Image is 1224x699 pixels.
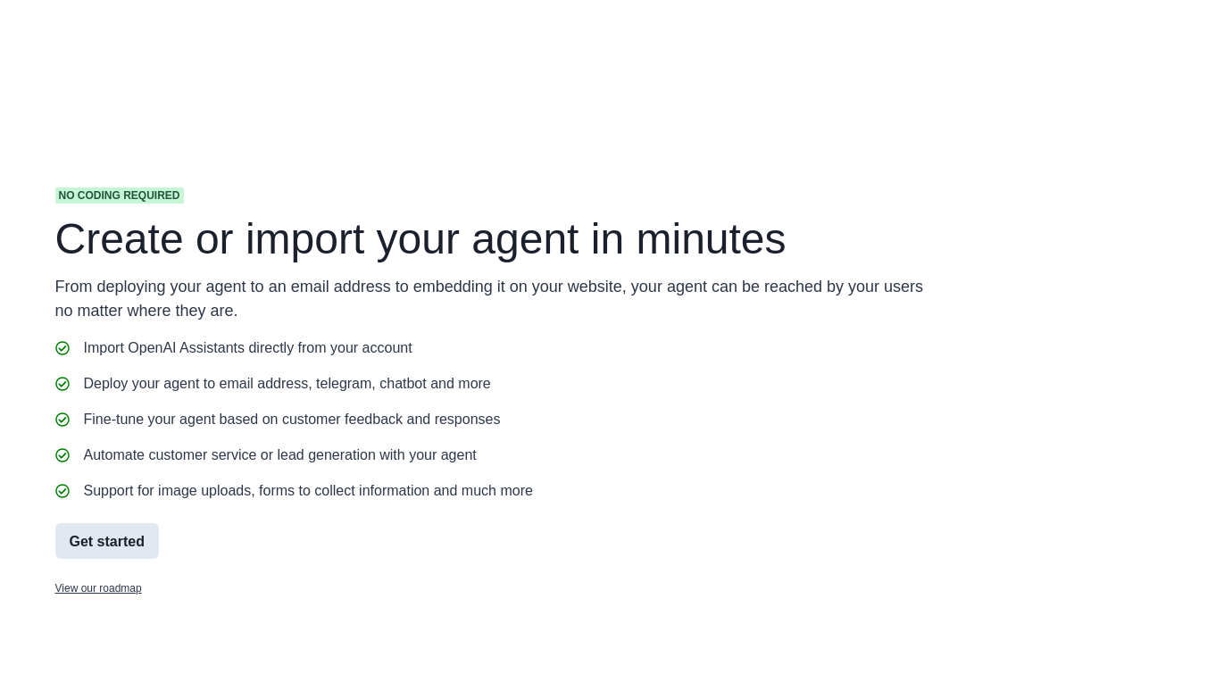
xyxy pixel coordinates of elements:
[84,445,477,466] p: Automate customer service or lead generation with your agent
[84,409,501,430] p: Fine-tune your agent based on customer feedback and responses
[84,337,412,359] p: Import OpenAI Assistants directly from your account
[55,523,933,559] a: Get started
[55,582,142,595] u: View our roadmap
[55,275,933,323] p: From deploying your agent to an email address to embedding it on your website, your agent can be ...
[55,187,184,204] span: No coding required
[84,373,491,395] p: Deploy your agent to email address, telegram, chatbot and more
[55,218,933,261] h1: Create or import your agent in minutes
[55,580,933,596] a: View our roadmap
[84,480,533,502] p: Support for image uploads, forms to collect information and much more
[55,523,159,559] button: Get started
